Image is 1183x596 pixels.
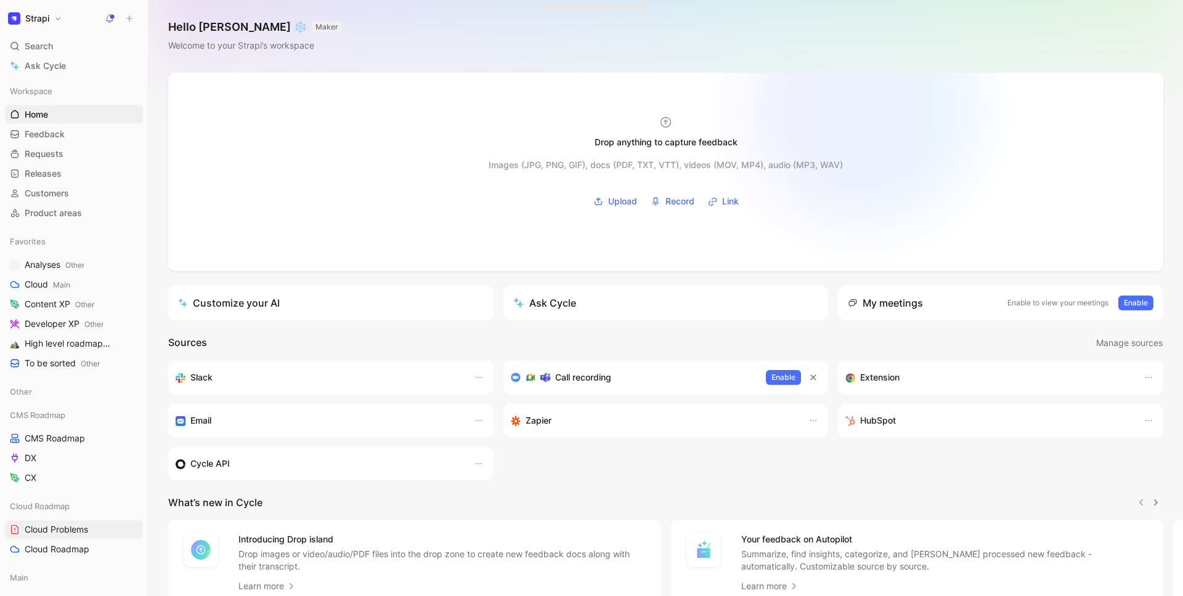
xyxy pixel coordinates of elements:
[1096,335,1163,351] button: Manage sources
[25,472,36,484] span: CX
[5,497,143,515] div: Cloud Roadmap
[168,335,207,351] h2: Sources
[168,495,262,510] h2: What’s new in Cycle
[190,456,230,471] h3: Cycle API
[5,232,143,251] div: Favorites
[503,286,829,320] button: Ask Cycle
[25,108,48,121] span: Home
[741,579,799,594] a: Learn more
[704,192,743,211] button: Link
[5,406,143,424] div: CMS Roadmap
[5,334,143,353] a: ⛰️High level roadmapOther
[5,497,143,558] div: Cloud RoadmapCloud ProblemsCloud Roadmap
[25,357,100,370] span: To be sorted
[168,286,494,320] a: Customize your AI
[5,354,143,372] a: To be sortedOther
[10,339,20,348] img: ⛰️
[65,260,84,270] span: Other
[25,337,114,350] span: High level roadmap
[75,300,94,309] span: Other
[176,456,461,471] div: Sync customers & send feedback from custom sources. Get inspired by our favorite use case
[5,520,143,539] a: Cloud Problems
[5,295,143,313] a: Content XPOther
[5,382,143,405] div: Other
[25,39,53,54] span: Search
[10,85,52,97] span: Workspace
[25,187,69,199] span: Customers
[5,568,143,587] div: Main
[10,385,32,398] span: Other
[595,135,738,150] div: Drop anything to capture feedback
[25,298,94,311] span: Content XP
[25,128,65,140] span: Feedback
[555,370,611,385] h3: Call recording
[860,370,900,385] h3: Extension
[5,429,143,448] a: CMS Roadmap
[1124,297,1148,309] span: Enable
[25,148,63,160] span: Requests
[5,406,143,487] div: CMS RoadmapCMS RoadmapDXCX
[25,543,89,555] span: Cloud Roadmap
[312,21,342,33] button: MAKER
[646,192,699,211] button: Record
[665,194,694,209] span: Record
[25,167,62,180] span: Releases
[5,275,143,294] a: CloudMain
[511,370,757,385] div: Record & transcribe meetings from Zoom, Meet & Teams.
[511,413,797,428] div: Capture feedback from thousands of sources with Zapier (survey results, recordings, sheets, etc).
[84,320,104,329] span: Other
[766,370,801,385] button: Enable
[176,413,461,428] div: Forward emails to your feedback inbox
[25,452,36,464] span: DX
[1118,296,1153,310] button: Enable
[489,158,843,172] div: Images (JPG, PNG, GIF), docs (PDF, TXT, VTT), videos (MOV, MP4), audio (MP3, WAV)
[53,280,70,289] span: Main
[238,548,646,573] p: Drop images or video/audio/PDF files into the drop zone to create new feedback docs along with th...
[25,13,49,24] h1: Strapi
[25,523,88,536] span: Cloud Problems
[513,296,576,310] div: Ask Cycle
[178,296,280,310] div: Customize your AI
[25,318,104,331] span: Developer XP
[1096,336,1163,350] span: Manage sources
[5,568,143,590] div: Main
[741,548,1149,573] p: Summarize, find insights, categorize, and [PERSON_NAME] processed new feedback - automatically. C...
[5,82,143,100] div: Workspace
[7,336,22,351] button: ⛰️
[10,409,65,421] span: CMS Roadmap
[10,500,70,512] span: Cloud Roadmap
[25,207,82,219] span: Product areas
[845,370,1131,385] div: Capture feedback from anywhere on the web
[5,10,65,27] button: StrapiStrapi
[25,58,66,73] span: Ask Cycle
[190,370,213,385] h3: Slack
[5,315,143,333] a: Developer XPOther
[741,532,1149,547] h4: Your feedback on Autopilot
[722,194,739,209] span: Link
[5,449,143,467] a: DX
[589,192,641,211] button: Upload
[190,413,211,428] h3: Email
[5,540,143,558] a: Cloud Roadmap
[25,432,85,445] span: CMS Roadmap
[10,235,46,248] span: Favorites
[5,256,143,274] a: AnalysesOther
[168,20,342,34] h1: Hello [PERSON_NAME] ❄️
[5,57,143,75] a: Ask Cycle
[848,296,923,310] div: My meetings
[5,125,143,143] a: Feedback
[5,37,143,55] div: Search
[860,413,896,428] h3: HubSpot
[238,579,296,594] a: Learn more
[168,38,342,53] div: Welcome to your Strapi’s workspace
[25,278,70,291] span: Cloud
[608,194,637,209] span: Upload
[10,571,28,584] span: Main
[771,371,795,384] span: Enable
[5,469,143,487] a: CX
[81,359,100,368] span: Other
[5,204,143,222] a: Product areas
[5,184,143,203] a: Customers
[526,413,551,428] h3: Zapier
[5,145,143,163] a: Requests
